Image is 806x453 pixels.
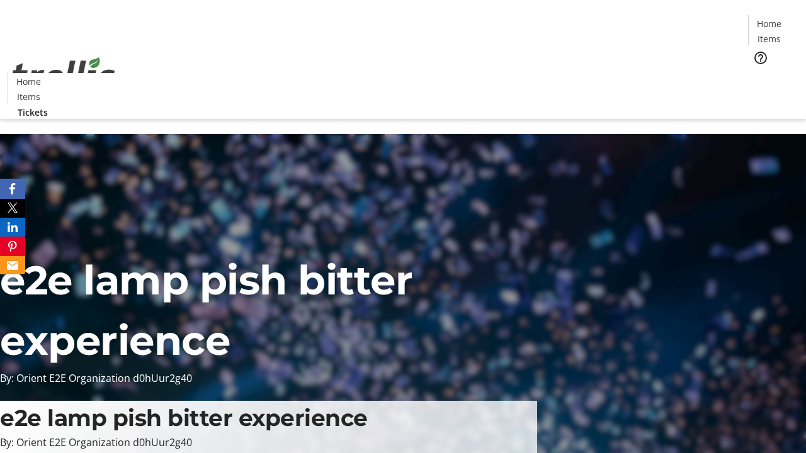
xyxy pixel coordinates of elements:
[16,75,41,88] span: Home
[748,73,798,86] a: Tickets
[8,90,48,103] a: Items
[758,73,788,86] span: Tickets
[749,17,789,30] a: Home
[8,106,58,119] a: Tickets
[18,106,48,119] span: Tickets
[748,45,773,70] button: Help
[758,32,781,45] span: Items
[749,32,789,45] a: Items
[17,90,40,103] span: Items
[8,43,120,106] img: Orient E2E Organization d0hUur2g40's Logo
[8,75,48,88] a: Home
[757,17,781,30] span: Home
